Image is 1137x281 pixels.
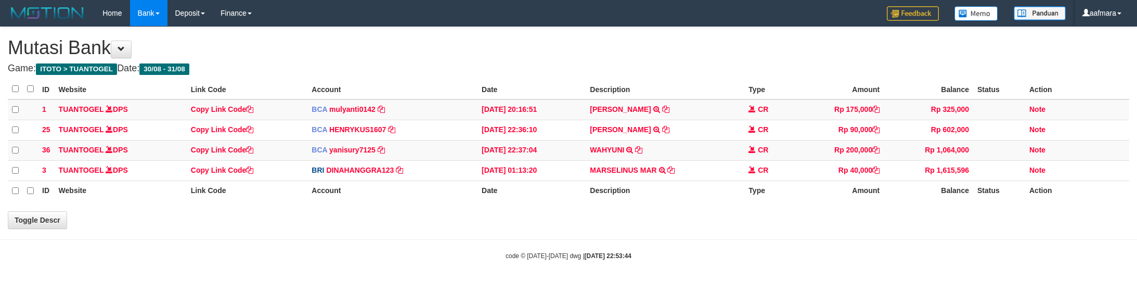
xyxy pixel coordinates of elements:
[793,79,884,99] th: Amount
[758,105,768,113] span: CR
[55,79,187,99] th: Website
[477,181,586,201] th: Date
[477,79,586,99] th: Date
[329,125,386,134] a: HENRYKUS1607
[590,105,651,113] a: [PERSON_NAME]
[884,120,973,140] td: Rp 602,000
[585,252,631,260] strong: [DATE] 22:53:44
[973,79,1025,99] th: Status
[42,125,50,134] span: 25
[1025,79,1129,99] th: Action
[590,146,624,154] a: WAHYUNI
[1029,166,1045,174] a: Note
[793,120,884,140] td: Rp 90,000
[55,160,187,181] td: DPS
[590,125,651,134] a: [PERSON_NAME]
[884,181,973,201] th: Balance
[139,63,189,75] span: 30/08 - 31/08
[887,6,939,21] img: Feedback.jpg
[8,63,1129,74] h4: Game: Date:
[59,166,104,174] a: TUANTOGEL
[8,37,1129,58] h1: Mutasi Bank
[1029,146,1045,154] a: Note
[793,181,884,201] th: Amount
[758,125,768,134] span: CR
[55,181,187,201] th: Website
[42,166,46,174] span: 3
[793,99,884,120] td: Rp 175,000
[329,146,376,154] a: yanisury7125
[758,146,768,154] span: CR
[744,79,792,99] th: Type
[8,5,87,21] img: MOTION_logo.png
[884,140,973,160] td: Rp 1,064,000
[36,63,117,75] span: ITOTO > TUANTOGEL
[59,105,104,113] a: TUANTOGEL
[187,79,308,99] th: Link Code
[586,79,744,99] th: Description
[312,146,327,154] span: BCA
[477,160,586,181] td: [DATE] 01:13:20
[191,125,254,134] a: Copy Link Code
[793,140,884,160] td: Rp 200,000
[973,181,1025,201] th: Status
[590,166,656,174] a: MARSELINUS MAR
[312,105,327,113] span: BCA
[55,99,187,120] td: DPS
[307,181,477,201] th: Account
[55,140,187,160] td: DPS
[1029,125,1045,134] a: Note
[312,166,324,174] span: BRI
[326,166,394,174] a: DINAHANGGRA123
[42,146,50,154] span: 36
[477,120,586,140] td: [DATE] 22:36:10
[329,105,376,113] a: mulyanti0142
[191,105,254,113] a: Copy Link Code
[55,120,187,140] td: DPS
[954,6,998,21] img: Button%20Memo.svg
[38,79,55,99] th: ID
[477,140,586,160] td: [DATE] 22:37:04
[42,105,46,113] span: 1
[38,181,55,201] th: ID
[59,146,104,154] a: TUANTOGEL
[758,166,768,174] span: CR
[8,211,67,229] a: Toggle Descr
[477,99,586,120] td: [DATE] 20:16:51
[187,181,308,201] th: Link Code
[884,160,973,181] td: Rp 1,615,596
[191,166,254,174] a: Copy Link Code
[586,181,744,201] th: Description
[191,146,254,154] a: Copy Link Code
[312,125,327,134] span: BCA
[1014,6,1066,20] img: panduan.png
[307,79,477,99] th: Account
[744,181,792,201] th: Type
[59,125,104,134] a: TUANTOGEL
[506,252,631,260] small: code © [DATE]-[DATE] dwg |
[793,160,884,181] td: Rp 40,000
[1025,181,1129,201] th: Action
[1029,105,1045,113] a: Note
[884,99,973,120] td: Rp 325,000
[884,79,973,99] th: Balance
